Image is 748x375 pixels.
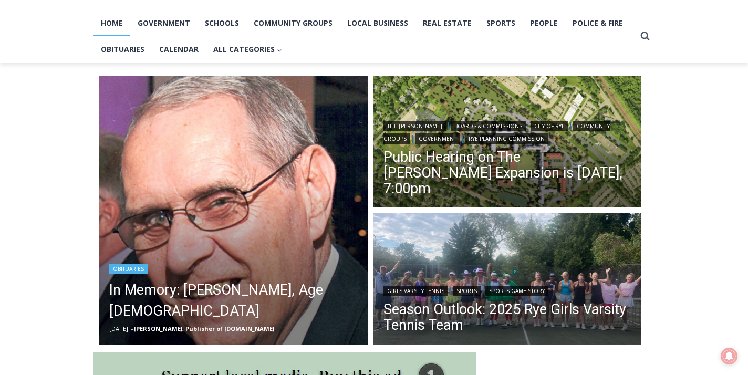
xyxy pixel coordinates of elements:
a: Boards & Commissions [451,121,526,131]
a: Read More Season Outlook: 2025 Rye Girls Varsity Tennis Team [373,213,642,347]
span: Intern @ [DOMAIN_NAME] [275,105,487,128]
a: Public Hearing on The [PERSON_NAME] Expansion is [DATE], 7:00pm [383,149,631,196]
a: Local Business [340,10,415,36]
a: Obituaries [93,36,152,62]
a: Read More In Memory: Donald J. Demas, Age 90 [99,76,368,345]
a: In Memory: [PERSON_NAME], Age [DEMOGRAPHIC_DATA] [109,279,357,321]
a: Government [130,10,198,36]
img: (PHOTO: The Rye Girls Varsity Tennis team posing in their partnered costumes before our annual St... [373,213,642,347]
a: Police & Fire [565,10,630,36]
div: | | [383,284,631,296]
div: "the precise, almost orchestrated movements of cutting and assembling sushi and [PERSON_NAME] mak... [108,66,154,126]
a: Girls Varsity Tennis [383,286,448,296]
a: Government [415,133,460,144]
img: (PHOTO: Illustrative plan of The Osborn's proposed site plan from the July 10, 2025 planning comm... [373,76,642,211]
a: Calendar [152,36,206,62]
div: "[PERSON_NAME] and I covered the [DATE] Parade, which was a really eye opening experience as I ha... [265,1,496,102]
span: Open Tues. - Sun. [PHONE_NUMBER] [3,108,103,148]
a: Read More Public Hearing on The Osborn Expansion is Tuesday, 7:00pm [373,76,642,211]
button: View Search Form [636,27,654,46]
a: The [PERSON_NAME] [383,121,446,131]
a: [PERSON_NAME], Publisher of [DOMAIN_NAME] [134,325,274,332]
a: Sports Game Story [485,286,548,296]
a: Community Groups [383,121,610,144]
a: Real Estate [415,10,479,36]
a: Intern @ [DOMAIN_NAME] [253,102,509,131]
div: | | | | | [383,119,631,144]
a: Rye Planning Commission [465,133,548,144]
a: Season Outlook: 2025 Rye Girls Varsity Tennis Team [383,301,631,333]
a: Open Tues. - Sun. [PHONE_NUMBER] [1,106,106,131]
a: Obituaries [109,264,148,274]
a: Schools [198,10,246,36]
a: City of Rye [531,121,568,131]
a: Sports [453,286,481,296]
img: Obituary - Donald J. Demas [99,76,368,345]
a: Community Groups [246,10,340,36]
nav: Primary Navigation [93,10,636,63]
a: Home [93,10,130,36]
time: [DATE] [109,325,128,332]
span: – [131,325,134,332]
a: Sports [479,10,523,36]
button: Child menu of All Categories [206,36,289,62]
a: People [523,10,565,36]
